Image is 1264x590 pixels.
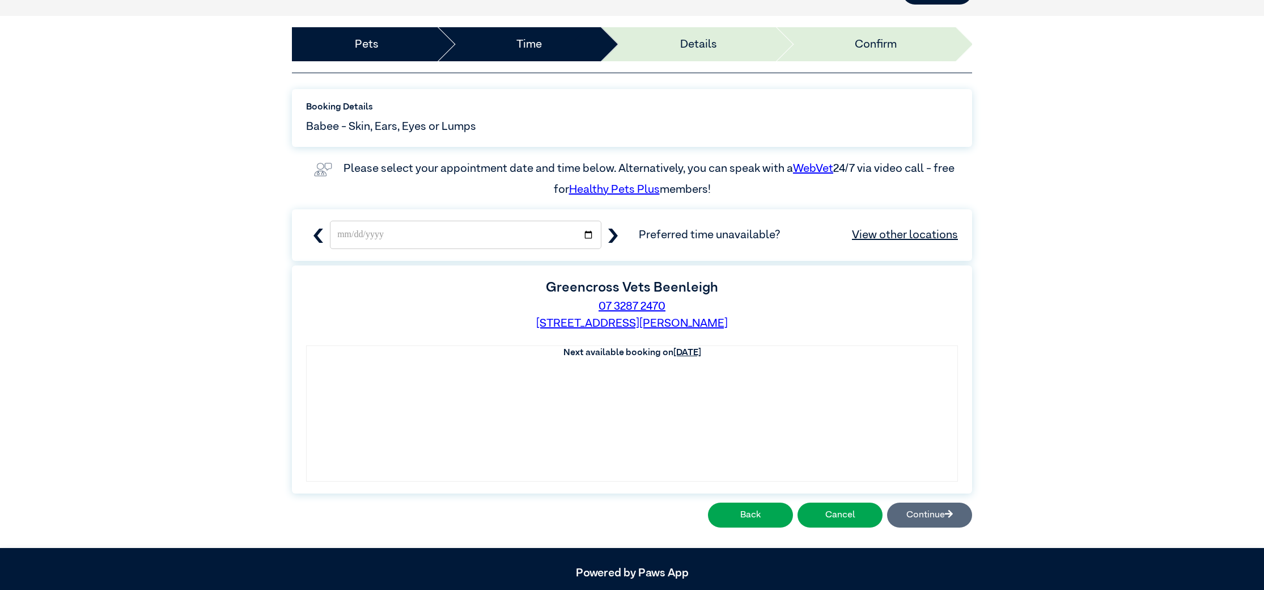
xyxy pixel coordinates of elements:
a: Time [516,36,542,53]
label: Booking Details [306,100,958,114]
a: 07 3287 2470 [599,301,665,312]
img: vet [309,158,337,181]
button: Back [708,503,793,528]
button: Cancel [798,503,883,528]
label: Please select your appointment date and time below. Alternatively, you can speak with a 24/7 via ... [343,163,957,195]
span: Preferred time unavailable? [639,226,958,243]
a: [STREET_ADDRESS][PERSON_NAME] [536,318,728,329]
a: Pets [355,36,379,53]
th: Next available booking on [307,346,957,360]
u: [DATE] [673,348,701,357]
span: Babee - Skin, Ears, Eyes or Lumps [306,118,476,135]
a: Healthy Pets Plus [569,184,660,195]
a: WebVet [793,163,833,174]
a: View other locations [852,226,958,243]
h5: Powered by Paws App [292,566,972,580]
label: Greencross Vets Beenleigh [546,281,718,294]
